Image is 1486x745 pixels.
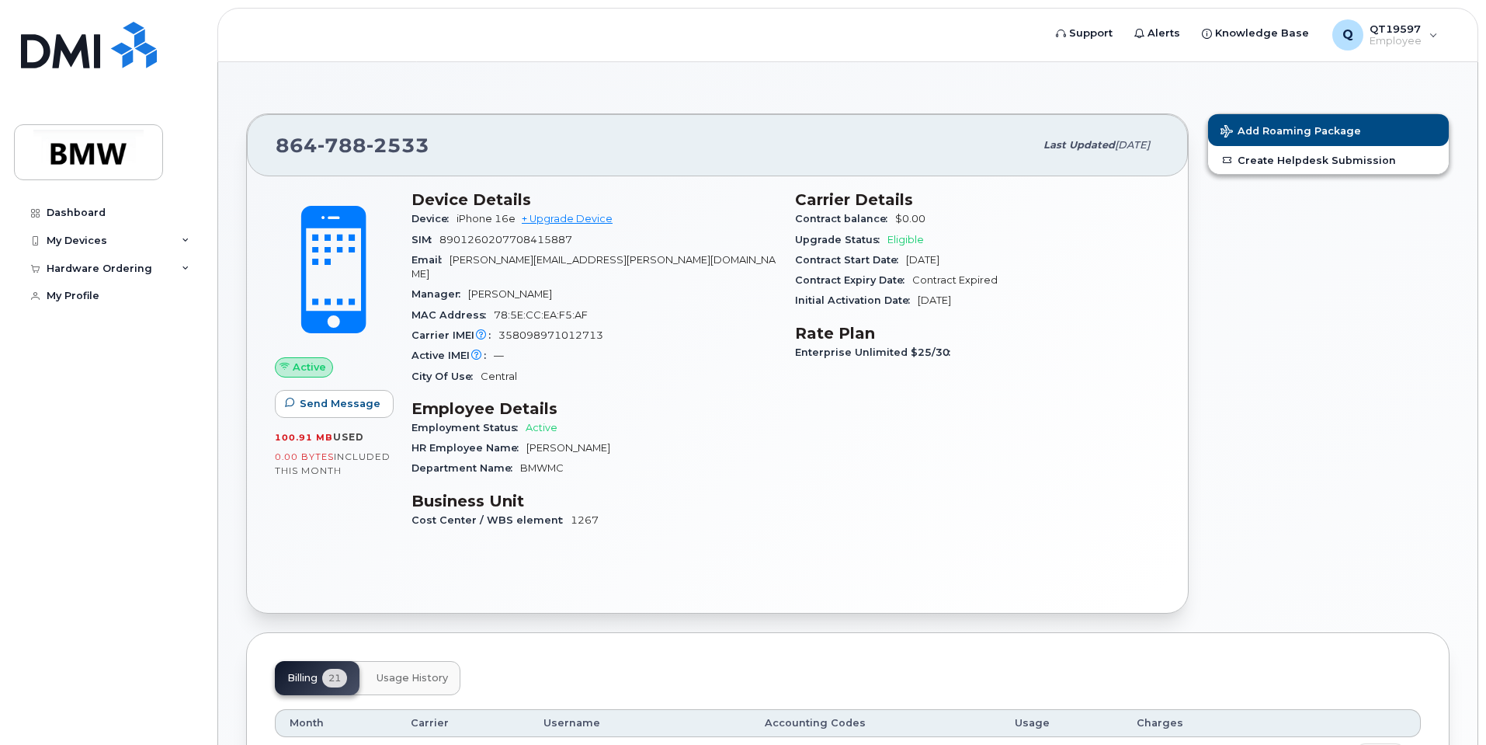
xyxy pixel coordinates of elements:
span: Contract Start Date [795,254,906,266]
span: 78:5E:CC:EA:F5:AF [494,309,588,321]
span: [PERSON_NAME] [468,288,552,300]
span: 788 [318,134,366,157]
th: Username [529,709,751,737]
span: Employment Status [411,422,526,433]
span: [DATE] [906,254,939,266]
span: Contract balance [795,213,895,225]
span: HR Employee Name [411,442,526,454]
h3: Device Details [411,190,776,209]
h3: Business Unit [411,492,776,510]
span: [DATE] [918,294,951,306]
span: Upgrade Status [795,234,887,245]
span: Email [411,254,450,266]
span: 358098971012713 [498,329,603,341]
span: SIM [411,234,439,245]
span: Active [526,422,557,433]
span: Carrier IMEI [411,329,498,341]
span: Contract Expiry Date [795,274,912,286]
th: Accounting Codes [751,709,1001,737]
span: Initial Activation Date [795,294,918,306]
span: Central [481,371,517,382]
span: Contract Expired [912,274,998,286]
span: Send Message [300,396,380,411]
span: — [494,350,504,361]
span: City Of Use [411,371,481,382]
span: Eligible [887,234,924,245]
span: iPhone 16e [457,213,516,225]
th: Carrier [397,709,529,737]
span: BMWMC [520,462,564,474]
span: Active [293,360,326,374]
span: 864 [276,134,429,157]
span: [PERSON_NAME] [526,442,610,454]
th: Charges [1123,709,1267,737]
button: Send Message [275,390,394,418]
span: Department Name [411,462,520,474]
th: Usage [1001,709,1123,737]
h3: Employee Details [411,399,776,418]
span: 2533 [366,134,429,157]
span: Enterprise Unlimited $25/30 [795,346,958,358]
span: 1267 [571,514,599,526]
span: Last updated [1043,139,1115,151]
a: + Upgrade Device [522,213,613,225]
span: 100.91 MB [275,432,333,443]
span: Usage History [377,672,448,684]
span: $0.00 [895,213,925,225]
a: Create Helpdesk Submission [1208,146,1449,174]
span: used [333,431,364,443]
span: Add Roaming Package [1220,125,1361,140]
span: Manager [411,288,468,300]
span: MAC Address [411,309,494,321]
span: Device [411,213,457,225]
span: [DATE] [1115,139,1150,151]
span: Active IMEI [411,350,494,361]
h3: Carrier Details [795,190,1160,209]
th: Month [275,709,397,737]
button: Add Roaming Package [1208,114,1449,146]
h3: Rate Plan [795,324,1160,343]
span: Cost Center / WBS element [411,514,571,526]
iframe: Messenger Launcher [1418,677,1474,733]
span: [PERSON_NAME][EMAIL_ADDRESS][PERSON_NAME][DOMAIN_NAME] [411,254,776,280]
span: 0.00 Bytes [275,451,334,462]
span: 8901260207708415887 [439,234,572,245]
